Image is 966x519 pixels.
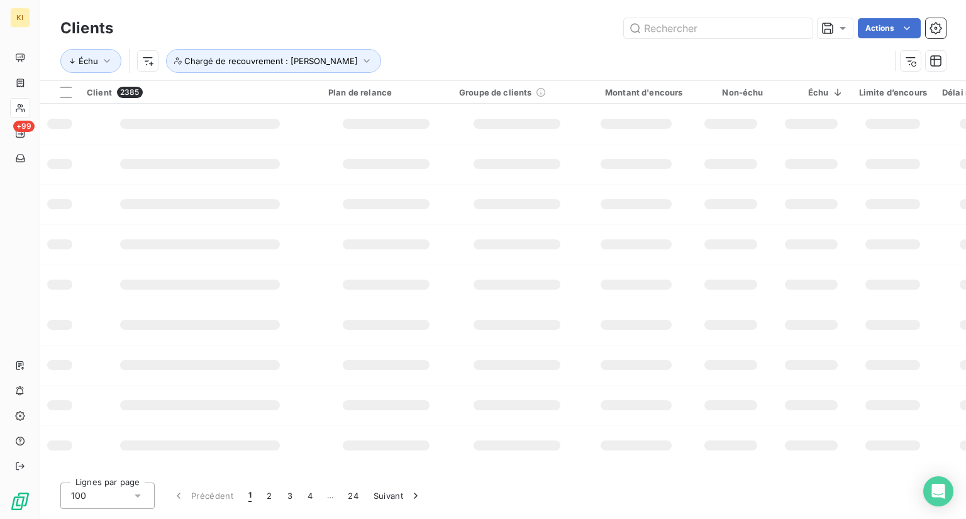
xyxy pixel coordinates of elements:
span: Groupe de clients [459,87,532,97]
button: Suivant [366,483,430,509]
button: 4 [300,483,320,509]
div: Plan de relance [328,87,444,97]
button: 24 [340,483,366,509]
img: Logo LeanPay [10,491,30,511]
div: KI [10,8,30,28]
span: Chargé de recouvrement : [PERSON_NAME] [184,56,358,66]
button: Précédent [165,483,241,509]
button: Échu [60,49,121,73]
div: Non-échu [698,87,763,97]
input: Rechercher [624,18,813,38]
div: Open Intercom Messenger [923,476,953,506]
h3: Clients [60,17,113,40]
span: … [320,486,340,506]
button: 3 [280,483,300,509]
button: Actions [858,18,921,38]
button: 2 [259,483,279,509]
div: Échu [779,87,844,97]
span: 2385 [117,87,143,98]
span: +99 [13,121,35,132]
span: 100 [71,489,86,502]
div: Limite d’encours [859,87,927,97]
button: Chargé de recouvrement : [PERSON_NAME] [166,49,381,73]
span: Client [87,87,112,97]
button: 1 [241,483,259,509]
span: Échu [79,56,98,66]
span: 1 [248,489,252,502]
div: Montant d'encours [590,87,683,97]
